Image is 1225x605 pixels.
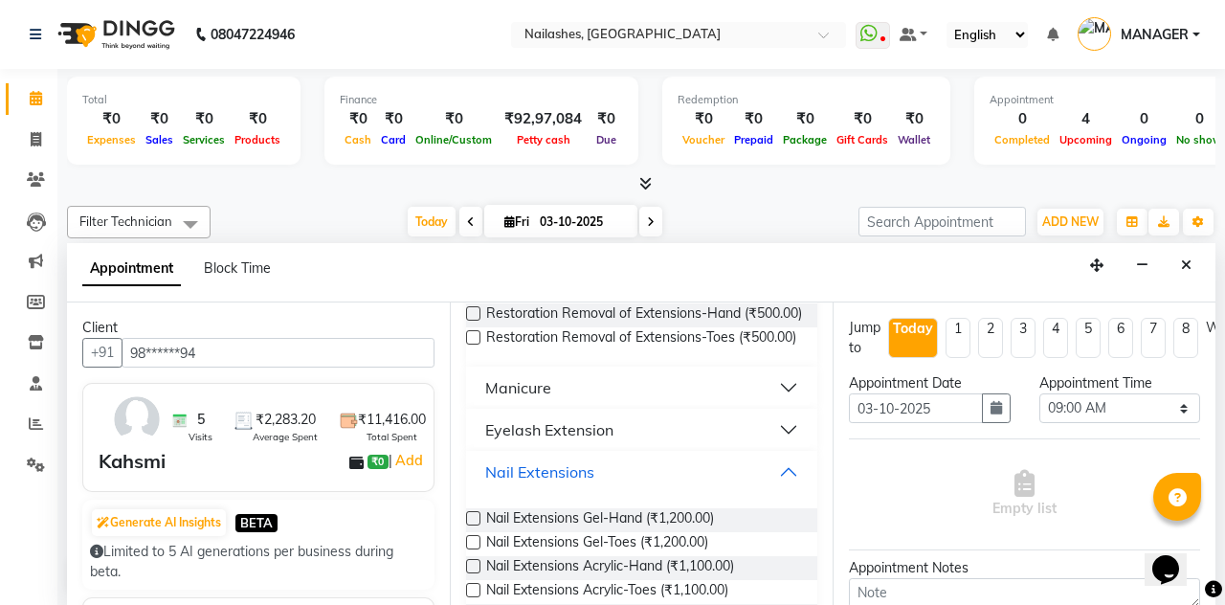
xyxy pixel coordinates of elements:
span: Prepaid [729,133,778,146]
span: ADD NEW [1042,214,1099,229]
span: Products [230,133,285,146]
a: Add [392,449,426,472]
span: Restoration Removal of Extensions-Hand (₹500.00) [486,303,802,327]
div: ₹0 [141,108,178,130]
button: Manicure [474,370,810,405]
div: ₹0 [893,108,935,130]
img: logo [49,8,180,61]
li: 8 [1173,318,1198,358]
li: 4 [1043,318,1068,358]
span: ₹2,283.20 [256,410,316,430]
span: Today [408,207,456,236]
span: Cash [340,133,376,146]
input: 2025-10-03 [534,208,630,236]
div: ₹92,97,084 [497,108,590,130]
div: ₹0 [376,108,411,130]
div: Today [893,319,933,339]
img: MANAGER [1078,17,1111,51]
div: Nail Extensions [485,460,594,483]
div: Appointment Time [1039,373,1201,393]
div: ₹0 [832,108,893,130]
iframe: chat widget [1145,528,1206,586]
span: Upcoming [1055,133,1117,146]
div: Appointment Date [849,373,1011,393]
b: 08047224946 [211,8,295,61]
button: +91 [82,338,122,368]
div: ₹0 [230,108,285,130]
span: MANAGER [1121,25,1189,45]
div: 0 [990,108,1055,130]
div: Redemption [678,92,935,108]
input: yyyy-mm-dd [849,393,983,423]
div: 0 [1117,108,1171,130]
span: Sales [141,133,178,146]
span: Completed [990,133,1055,146]
div: Client [82,318,434,338]
div: ₹0 [778,108,832,130]
div: Total [82,92,285,108]
span: Total Spent [367,430,417,444]
button: Close [1172,251,1200,280]
span: Fri [500,214,534,229]
span: Appointment [82,252,181,286]
div: ₹0 [590,108,623,130]
span: Block Time [204,259,271,277]
li: 1 [946,318,970,358]
span: Nail Extensions Acrylic-Hand (₹1,100.00) [486,556,734,580]
div: ₹0 [340,108,376,130]
span: BETA [235,514,278,532]
button: ADD NEW [1037,209,1103,235]
span: Package [778,133,832,146]
div: ₹0 [82,108,141,130]
span: | [389,449,426,472]
span: Voucher [678,133,729,146]
span: Ongoing [1117,133,1171,146]
div: ₹0 [178,108,230,130]
div: Kahsmi [99,447,166,476]
span: Filter Technician [79,213,172,229]
img: avatar [109,392,165,447]
span: Average Spent [253,430,318,444]
div: Finance [340,92,623,108]
li: 2 [978,318,1003,358]
span: Card [376,133,411,146]
span: ₹11,416.00 [358,410,426,430]
span: Empty list [992,470,1057,519]
span: 5 [197,410,205,430]
button: Nail Extensions [474,455,810,489]
span: Nail Extensions Acrylic-Toes (₹1,100.00) [486,580,728,604]
div: ₹0 [729,108,778,130]
div: ₹0 [411,108,497,130]
div: Manicure [485,376,551,399]
span: Restoration Removal of Extensions-Toes (₹500.00) [486,327,796,351]
div: Jump to [849,318,880,358]
li: 3 [1011,318,1036,358]
div: 4 [1055,108,1117,130]
div: Appointment Notes [849,558,1200,578]
span: Visits [189,430,212,444]
span: Gift Cards [832,133,893,146]
li: 6 [1108,318,1133,358]
input: Search by Name/Mobile/Email/Code [122,338,434,368]
span: Services [178,133,230,146]
span: Wallet [893,133,935,146]
span: Nail Extensions Gel-Toes (₹1,200.00) [486,532,708,556]
span: Nail Extensions Gel-Hand (₹1,200.00) [486,508,714,532]
span: Online/Custom [411,133,497,146]
span: Expenses [82,133,141,146]
li: 7 [1141,318,1166,358]
div: Limited to 5 AI generations per business during beta. [90,542,427,582]
div: ₹0 [678,108,729,130]
input: Search Appointment [858,207,1026,236]
span: Due [591,133,621,146]
span: Petty cash [512,133,575,146]
span: ₹0 [367,455,388,470]
li: 5 [1076,318,1101,358]
button: Generate AI Insights [92,509,226,536]
button: Eyelash Extension [474,413,810,447]
div: Eyelash Extension [485,418,613,441]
